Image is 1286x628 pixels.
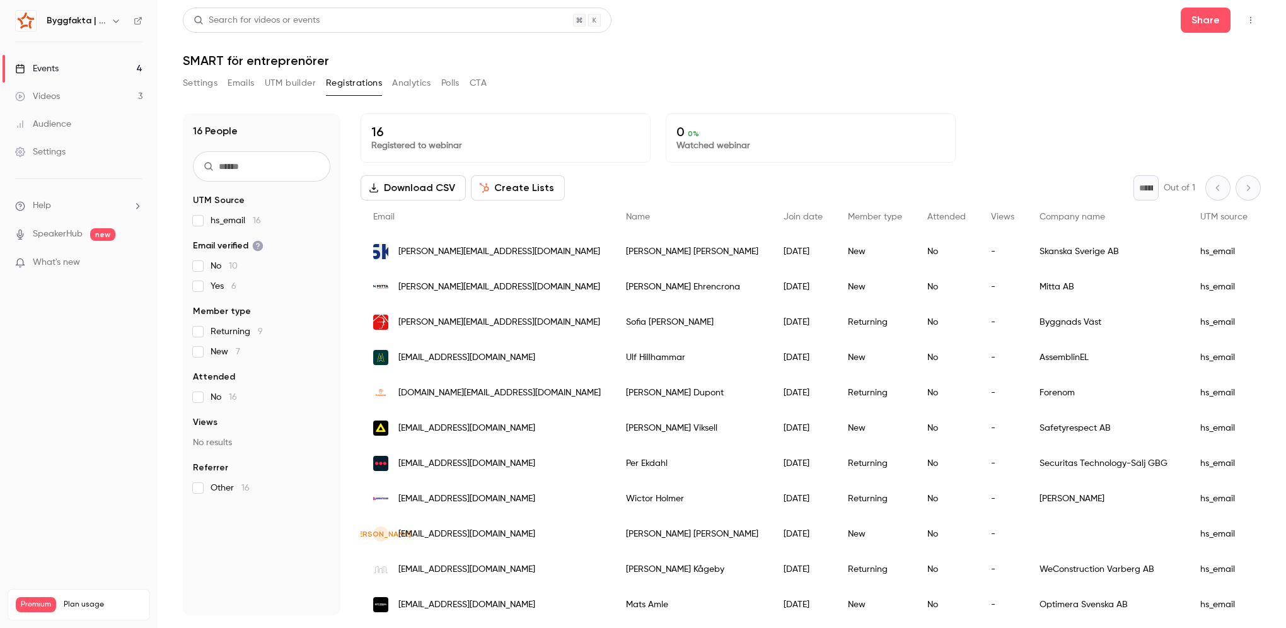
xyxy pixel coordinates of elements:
div: Safetyrespect AB [1027,410,1188,446]
button: Settings [183,73,217,93]
h6: Byggfakta | Powered by Hubexo [47,15,106,27]
div: hs_email [1188,410,1260,446]
div: Mats Amle [613,587,771,622]
span: [EMAIL_ADDRESS][DOMAIN_NAME] [398,457,535,470]
p: Registered to webinar [371,139,640,152]
div: - [978,234,1027,269]
img: forenom.com [373,385,388,400]
span: New [211,346,240,358]
div: [PERSON_NAME] Ehrencrona [613,269,771,305]
span: 7 [236,347,240,356]
span: new [90,228,115,241]
span: Other [211,482,250,494]
p: No results [193,436,330,449]
div: New [835,269,915,305]
span: Company name [1040,212,1105,221]
div: - [978,516,1027,552]
div: Ulf Hillhammar [613,340,771,375]
span: What's new [33,256,80,269]
div: [DATE] [771,552,835,587]
div: Optimera Svenska AB [1027,587,1188,622]
span: Premium [16,597,56,612]
div: hs_email [1188,552,1260,587]
span: [EMAIL_ADDRESS][DOMAIN_NAME] [398,351,535,364]
span: Referrer [193,462,228,474]
span: Views [193,416,217,429]
div: New [835,516,915,552]
span: [PERSON_NAME][EMAIL_ADDRESS][DOMAIN_NAME] [398,245,600,259]
button: Emails [228,73,254,93]
span: [EMAIL_ADDRESS][DOMAIN_NAME] [398,422,535,435]
div: Mitta AB [1027,269,1188,305]
span: Join date [784,212,823,221]
div: Securitas Technology-Sälj GBG [1027,446,1188,481]
span: 6 [231,282,236,291]
img: Byggfakta | Powered by Hubexo [16,11,36,31]
div: No [915,587,978,622]
div: No [915,269,978,305]
div: New [835,587,915,622]
div: Returning [835,375,915,410]
div: [PERSON_NAME] [PERSON_NAME] [613,234,771,269]
span: Email verified [193,240,264,252]
p: 16 [371,124,640,139]
span: [DOMAIN_NAME][EMAIL_ADDRESS][DOMAIN_NAME] [398,387,601,400]
div: [DATE] [771,269,835,305]
div: [PERSON_NAME] Dupont [613,375,771,410]
div: [DATE] [771,481,835,516]
div: No [915,340,978,375]
div: Search for videos or events [194,14,320,27]
span: [EMAIL_ADDRESS][DOMAIN_NAME] [398,598,535,612]
img: we.se [373,562,388,577]
span: 16 [241,484,250,492]
div: Audience [15,118,71,131]
span: Name [626,212,650,221]
div: Per Ekdahl [613,446,771,481]
a: SpeakerHub [33,228,83,241]
button: UTM builder [265,73,316,93]
div: Byggnads Väst [1027,305,1188,340]
div: Returning [835,446,915,481]
div: [PERSON_NAME] Kågeby [613,552,771,587]
img: mitta.se [373,279,388,294]
div: [DATE] [771,305,835,340]
img: lambertsson.com [373,491,388,506]
div: hs_email [1188,516,1260,552]
span: 16 [229,393,237,402]
p: 0 [676,124,945,139]
span: Email [373,212,395,221]
div: No [915,516,978,552]
span: 10 [229,262,238,270]
span: Returning [211,325,263,338]
div: Returning [835,481,915,516]
button: Create Lists [471,175,565,201]
div: New [835,234,915,269]
div: No [915,410,978,446]
div: AssemblinEL [1027,340,1188,375]
div: No [915,305,978,340]
span: Attended [927,212,966,221]
button: Registrations [326,73,382,93]
span: Help [33,199,51,212]
div: hs_email [1188,446,1260,481]
div: New [835,410,915,446]
img: safetyrespect.se [373,421,388,436]
span: Member type [193,305,251,318]
div: No [915,375,978,410]
span: hs_email [211,214,261,227]
div: No [915,446,978,481]
div: hs_email [1188,269,1260,305]
span: No [211,391,237,404]
span: [EMAIL_ADDRESS][DOMAIN_NAME] [398,563,535,576]
div: hs_email [1188,305,1260,340]
span: [EMAIL_ADDRESS][DOMAIN_NAME] [398,492,535,506]
div: No [915,552,978,587]
div: [DATE] [771,446,835,481]
span: Views [991,212,1014,221]
span: 0 % [688,129,699,138]
div: No [915,234,978,269]
div: New [835,340,915,375]
span: UTM Source [193,194,245,207]
div: Wictor Holmer [613,481,771,516]
div: - [978,552,1027,587]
